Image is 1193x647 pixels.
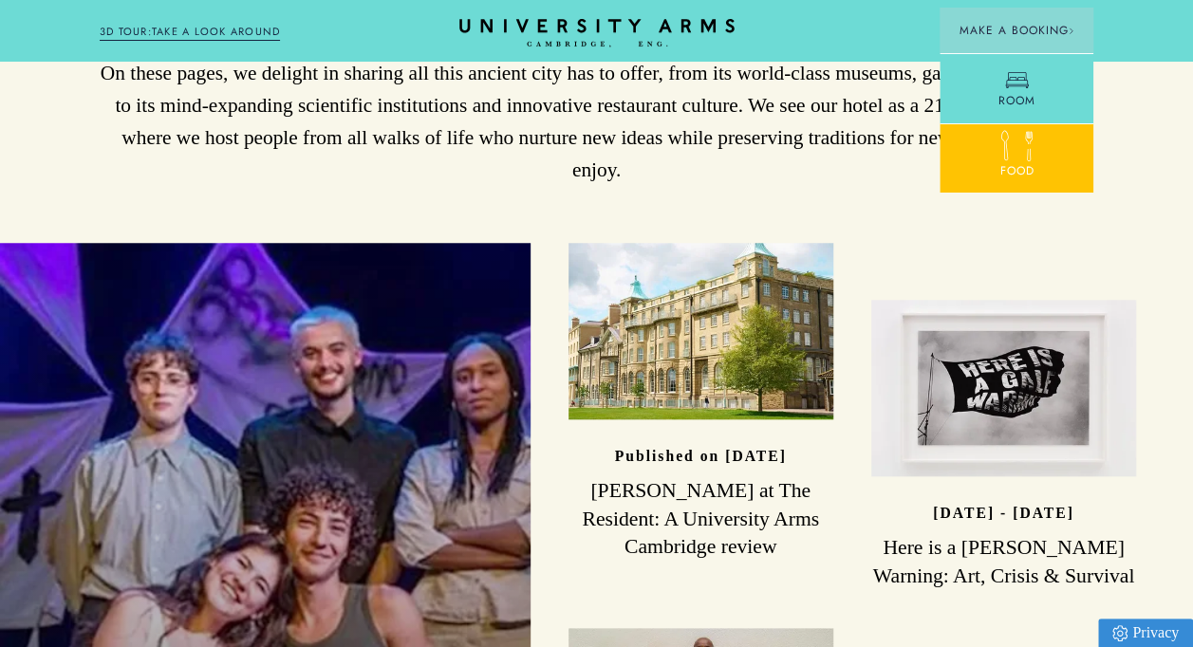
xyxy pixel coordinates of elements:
span: Food [999,162,1034,179]
a: image-51d7ad2dcc56b75882f48dda021d7848436ae3fe-750x500-jpg [DATE] - [DATE] Here is a [PERSON_NAME... [871,300,1136,590]
img: Arrow icon [1068,28,1074,34]
button: Make a BookingArrow icon [940,8,1093,53]
p: Published on [DATE] [614,448,786,464]
a: image-965cbf74f4edc1a4dafc1db8baedd5427c6ffa53-2500x1667-jpg Published on [DATE] [PERSON_NAME] at... [569,243,833,562]
a: Food [940,123,1093,194]
img: Privacy [1112,625,1128,641]
h3: Here is a [PERSON_NAME] Warning: Art, Crisis & Survival [871,534,1136,590]
a: Home [459,19,735,48]
h3: [PERSON_NAME] at The Resident: A University Arms Cambridge review [569,477,833,561]
p: On these pages, we delight in sharing all this ancient city has to offer, from its world-class mu... [100,57,1094,187]
p: [DATE] - [DATE] [933,505,1074,521]
span: Room [998,92,1035,109]
a: Room [940,53,1093,123]
a: Privacy [1098,619,1193,647]
a: 3D TOUR:TAKE A LOOK AROUND [100,24,281,41]
span: Make a Booking [959,22,1074,39]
